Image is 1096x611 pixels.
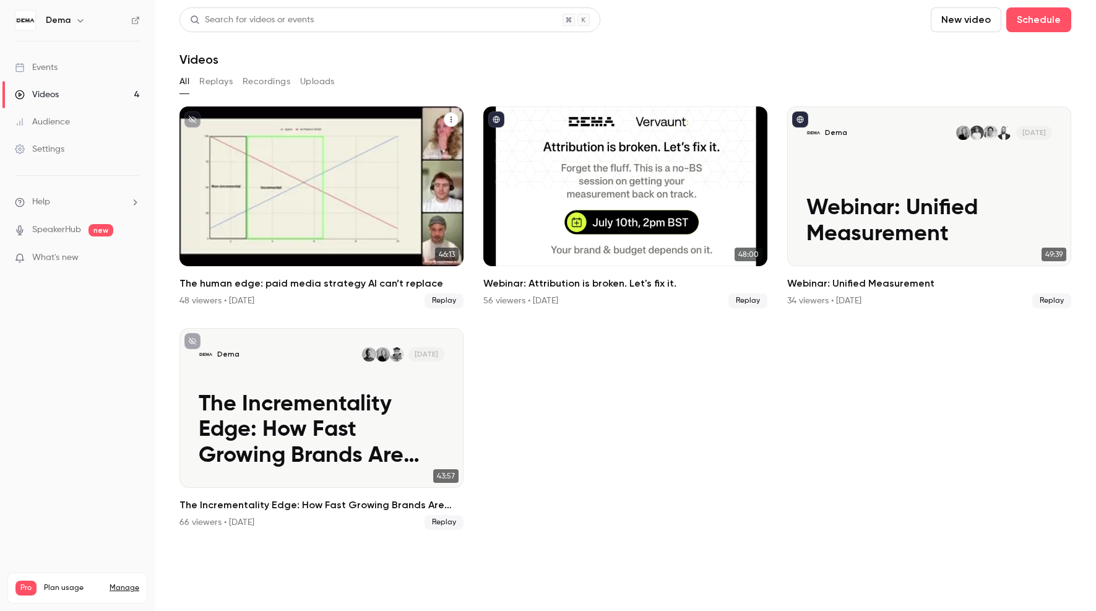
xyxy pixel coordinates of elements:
a: SpeakerHub [32,223,81,236]
button: All [179,72,189,92]
span: Replay [728,293,767,308]
img: Jessika Ödling [376,347,390,362]
a: 48:00Webinar: Attribution is broken. Let's fix it.56 viewers • [DATE]Replay [483,106,767,308]
img: Webinar: Unified Measurement [806,126,821,140]
img: The Incrementality Edge: How Fast Growing Brands Are Scaling With DEMA, RideStore & Vervaunt [199,347,213,362]
p: The Incrementality Edge: How Fast Growing Brands Are Scaling With DEMA, RideStore & Vervaunt [199,392,444,469]
div: Videos [15,89,59,101]
span: 46:13 [435,248,459,261]
span: Replay [425,515,464,530]
h6: Dema [46,14,71,27]
h2: Webinar: Unified Measurement [787,276,1071,291]
button: published [488,111,504,128]
button: unpublished [184,333,201,349]
li: The human edge: paid media strategy AI can’t replace [179,106,464,308]
div: 56 viewers • [DATE] [483,295,558,307]
button: published [792,111,808,128]
span: new [88,224,113,236]
a: Manage [110,583,139,593]
h1: Videos [179,52,218,67]
p: Dema [217,350,239,360]
button: Replays [199,72,233,92]
p: Webinar: Unified Measurement [806,196,1052,247]
a: The Incrementality Edge: How Fast Growing Brands Are Scaling With DEMA, RideStore & VervauntDemaD... [179,328,464,530]
li: Webinar: Unified Measurement [787,106,1071,308]
span: What's new [32,251,79,264]
div: Events [15,61,58,74]
span: [DATE] [1016,126,1052,140]
div: 66 viewers • [DATE] [179,516,254,529]
span: 43:57 [433,469,459,483]
li: The Incrementality Edge: How Fast Growing Brands Are Scaling With DEMA, RideStore & Vervaunt [179,328,464,530]
div: Settings [15,143,64,155]
a: Webinar: Unified MeasurementDemaRudy RibardièreJonatan EhnHenrik Hoffman KraftJessika Ödling[DATE... [787,106,1071,308]
img: Dema [15,11,35,30]
button: New video [931,7,1001,32]
section: Videos [179,7,1071,604]
div: 34 viewers • [DATE] [787,295,861,307]
img: Rudy Ribardière [997,126,1011,140]
span: Plan usage [44,583,102,593]
img: Declan Etheridge [362,347,376,362]
button: Uploads [300,72,335,92]
span: Help [32,196,50,209]
div: 48 viewers • [DATE] [179,295,254,307]
div: Audience [15,116,70,128]
span: Pro [15,581,37,596]
div: Search for videos or events [190,14,314,27]
span: [DATE] [408,347,444,362]
h2: Webinar: Attribution is broken. Let's fix it. [483,276,767,291]
li: help-dropdown-opener [15,196,140,209]
h2: The Incrementality Edge: How Fast Growing Brands Are Scaling With DEMA, RideStore & Vervaunt [179,498,464,513]
a: 46:13The human edge: paid media strategy AI can’t replace48 viewers • [DATE]Replay [179,106,464,308]
li: Webinar: Attribution is broken. Let's fix it. [483,106,767,308]
button: unpublished [184,111,201,128]
button: Recordings [243,72,290,92]
span: Replay [425,293,464,308]
span: 49:39 [1042,248,1066,261]
h2: The human edge: paid media strategy AI can’t replace [179,276,464,291]
img: Henrik Hoffman Kraft [970,126,984,140]
img: Jonatan Ehn [983,126,998,140]
button: Schedule [1006,7,1071,32]
span: Replay [1032,293,1071,308]
p: Dema [825,128,847,138]
iframe: Noticeable Trigger [125,253,140,264]
img: Daniel Stremel [389,347,403,362]
span: 48:00 [735,248,762,261]
ul: Videos [179,106,1071,530]
img: Jessika Ödling [956,126,970,140]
